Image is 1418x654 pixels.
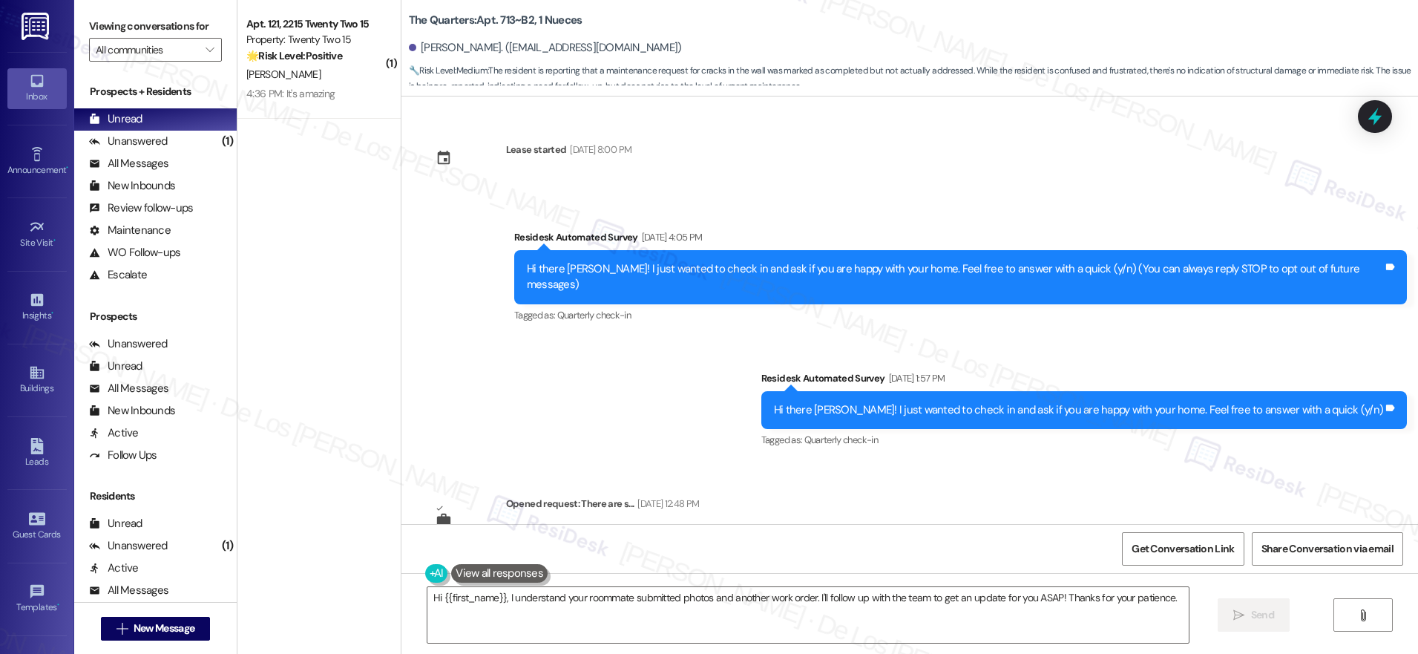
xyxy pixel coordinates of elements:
[74,84,237,99] div: Prospects + Residents
[89,134,168,149] div: Unanswered
[89,15,222,38] label: Viewing conversations for
[89,516,142,532] div: Unread
[116,623,128,635] i: 
[246,49,342,62] strong: 🌟 Risk Level: Positive
[89,381,168,396] div: All Messages
[96,38,198,62] input: All communities
[246,32,384,48] div: Property: Twenty Two 15
[427,587,1189,643] textarea: Hi {{first_name}}, I understand your roommate submitted photos and another work order. I'll follo...
[74,309,237,324] div: Prospects
[89,178,175,194] div: New Inbounds
[885,370,945,386] div: [DATE] 1:57 PM
[774,402,1383,418] div: Hi there [PERSON_NAME]! I just wanted to check in and ask if you are happy with your home. Feel f...
[7,215,67,255] a: Site Visit •
[89,425,139,441] div: Active
[89,245,180,261] div: WO Follow-ups
[7,579,67,619] a: Templates •
[89,538,168,554] div: Unanswered
[1122,532,1244,566] button: Get Conversation Link
[1218,598,1290,632] button: Send
[66,163,68,173] span: •
[89,448,157,463] div: Follow Ups
[514,304,1407,326] div: Tagged as:
[409,40,682,56] div: [PERSON_NAME]. ([EMAIL_ADDRESS][DOMAIN_NAME])
[134,621,194,636] span: New Message
[7,506,67,546] a: Guest Cards
[1233,609,1244,621] i: 
[527,261,1383,293] div: Hi there [PERSON_NAME]! I just wanted to check in and ask if you are happy with your home. Feel f...
[246,16,384,32] div: Apt. 121, 2215 Twenty Two 15
[89,223,171,238] div: Maintenance
[761,429,1407,451] div: Tagged as:
[218,534,237,557] div: (1)
[1357,609,1368,621] i: 
[101,617,211,641] button: New Message
[89,267,147,283] div: Escalate
[638,229,703,245] div: [DATE] 4:05 PM
[218,130,237,153] div: (1)
[206,44,214,56] i: 
[89,359,142,374] div: Unread
[7,287,67,327] a: Insights •
[22,13,52,40] img: ResiDesk Logo
[89,111,142,127] div: Unread
[53,235,56,246] span: •
[1251,607,1274,623] span: Send
[7,360,67,400] a: Buildings
[89,200,193,216] div: Review follow-ups
[506,142,567,157] div: Lease started
[7,434,67,474] a: Leads
[409,63,1418,95] span: : The resident is reporting that a maintenance request for cracks in the wall was marked as compl...
[761,370,1407,391] div: Residesk Automated Survey
[1261,541,1394,557] span: Share Conversation via email
[246,87,335,100] div: 4:36 PM: It's amazing
[89,336,168,352] div: Unanswered
[634,496,699,511] div: [DATE] 12:48 PM
[74,488,237,504] div: Residents
[1132,541,1234,557] span: Get Conversation Link
[89,156,168,171] div: All Messages
[89,403,175,419] div: New Inbounds
[7,68,67,108] a: Inbox
[1252,532,1403,566] button: Share Conversation via email
[51,308,53,318] span: •
[514,229,1407,250] div: Residesk Automated Survey
[89,560,139,576] div: Active
[246,68,321,81] span: [PERSON_NAME]
[506,496,700,517] div: Opened request: There are s...
[566,142,631,157] div: [DATE] 8:00 PM
[804,434,878,446] span: Quarterly check-in
[57,600,59,610] span: •
[89,583,168,598] div: All Messages
[557,309,631,321] span: Quarterly check-in
[409,13,582,28] b: The Quarters: Apt. 713~B2, 1 Nueces
[409,65,488,76] strong: 🔧 Risk Level: Medium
